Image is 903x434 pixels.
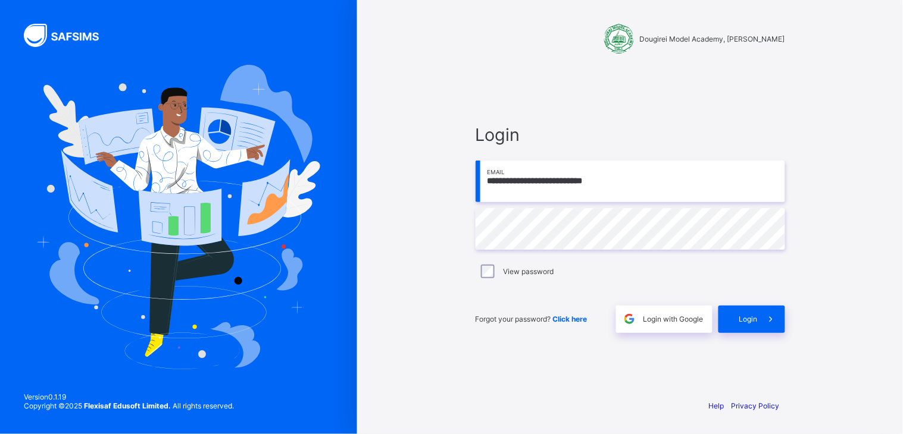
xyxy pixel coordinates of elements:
[732,401,780,410] a: Privacy Policy
[503,267,554,276] label: View password
[37,65,320,369] img: Hero Image
[643,315,704,323] span: Login with Google
[640,34,785,43] span: Dougirei Model Academy, [PERSON_NAME]
[84,401,171,410] strong: Flexisaf Edusoft Limited.
[24,401,234,410] span: Copyright © 2025 All rights reserved.
[24,24,113,47] img: SAFSIMS Logo
[739,315,758,323] span: Login
[623,312,636,326] img: google.396cfc9801f0270233282035f929180a.svg
[709,401,724,410] a: Help
[553,315,588,323] a: Click here
[24,392,234,401] span: Version 0.1.19
[476,315,588,323] span: Forgot your password?
[476,124,785,145] span: Login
